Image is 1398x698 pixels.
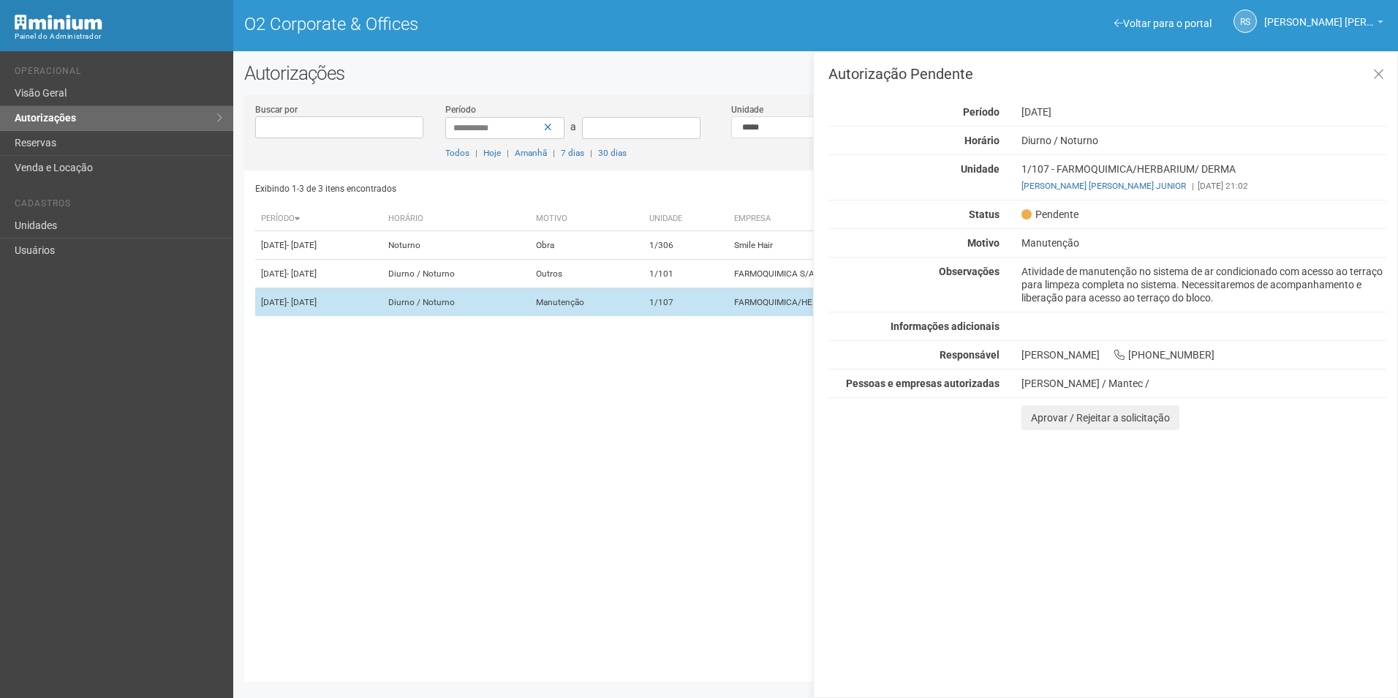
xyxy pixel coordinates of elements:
[507,148,509,158] span: |
[643,207,728,231] th: Unidade
[598,148,627,158] a: 30 dias
[643,260,728,288] td: 1/101
[15,15,102,30] img: Minium
[828,67,1386,81] h3: Autorização Pendente
[483,148,501,158] a: Hoje
[530,231,643,260] td: Obra
[530,260,643,288] td: Outros
[1010,134,1397,147] div: Diurno / Noturno
[728,288,1034,317] td: FARMOQUIMICA/HERBARIUM/ DERMA
[255,178,812,200] div: Exibindo 1-3 de 3 itens encontrados
[530,288,643,317] td: Manutenção
[15,198,222,214] li: Cadastros
[1010,162,1397,192] div: 1/107 - FARMOQUIMICA/HERBARIUM/ DERMA
[1192,181,1194,191] span: |
[1010,105,1397,119] div: [DATE]
[1114,18,1212,29] a: Voltar para o portal
[643,288,728,317] td: 1/107
[731,103,763,116] label: Unidade
[1010,348,1397,361] div: [PERSON_NAME] [PHONE_NUMBER]
[255,207,382,231] th: Período
[1010,265,1397,304] div: Atividade de manutenção no sistema de ar condicionado com acesso ao terraço para limpeza completa...
[1264,18,1383,30] a: [PERSON_NAME] [PERSON_NAME]
[287,269,317,279] span: - [DATE]
[939,266,1000,277] strong: Observações
[964,135,1000,146] strong: Horário
[382,288,530,317] td: Diurno / Noturno
[1010,236,1397,249] div: Manutenção
[967,237,1000,249] strong: Motivo
[1021,181,1186,191] a: [PERSON_NAME] [PERSON_NAME] JUNIOR
[553,148,555,158] span: |
[643,231,728,260] td: 1/306
[570,121,576,132] span: a
[891,320,1000,332] strong: Informações adicionais
[969,209,1000,220] strong: Status
[1021,179,1386,192] div: [DATE] 21:02
[445,103,476,116] label: Período
[15,66,222,81] li: Operacional
[963,106,1000,118] strong: Período
[244,15,805,34] h1: O2 Corporate & Offices
[255,260,382,288] td: [DATE]
[382,260,530,288] td: Diurno / Noturno
[382,231,530,260] td: Noturno
[728,207,1034,231] th: Empresa
[244,62,1387,84] h2: Autorizações
[1021,208,1078,221] span: Pendente
[1021,405,1179,430] button: Aprovar / Rejeitar a solicitação
[15,30,222,43] div: Painel do Administrador
[255,231,382,260] td: [DATE]
[590,148,592,158] span: |
[728,260,1034,288] td: FARMOQUIMICA S/A
[530,207,643,231] th: Motivo
[1233,10,1257,33] a: RS
[445,148,469,158] a: Todos
[255,288,382,317] td: [DATE]
[515,148,547,158] a: Amanhã
[287,240,317,250] span: - [DATE]
[1264,2,1374,28] span: Rayssa Soares Ribeiro
[255,103,298,116] label: Buscar por
[287,297,317,307] span: - [DATE]
[940,349,1000,361] strong: Responsável
[846,378,1000,389] strong: Pessoas e empresas autorizadas
[961,163,1000,175] strong: Unidade
[475,148,477,158] span: |
[561,148,584,158] a: 7 dias
[382,207,530,231] th: Horário
[728,231,1034,260] td: Smile Hair
[1021,377,1386,390] div: [PERSON_NAME] / Mantec /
